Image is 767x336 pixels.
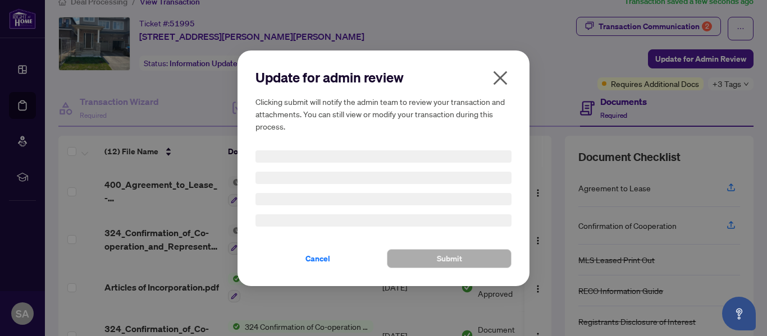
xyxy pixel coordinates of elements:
[255,68,512,86] h2: Update for admin review
[722,297,756,330] button: Open asap
[305,250,330,268] span: Cancel
[491,69,509,87] span: close
[255,249,380,268] button: Cancel
[387,249,512,268] button: Submit
[255,95,512,132] h5: Clicking submit will notify the admin team to review your transaction and attachments. You can st...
